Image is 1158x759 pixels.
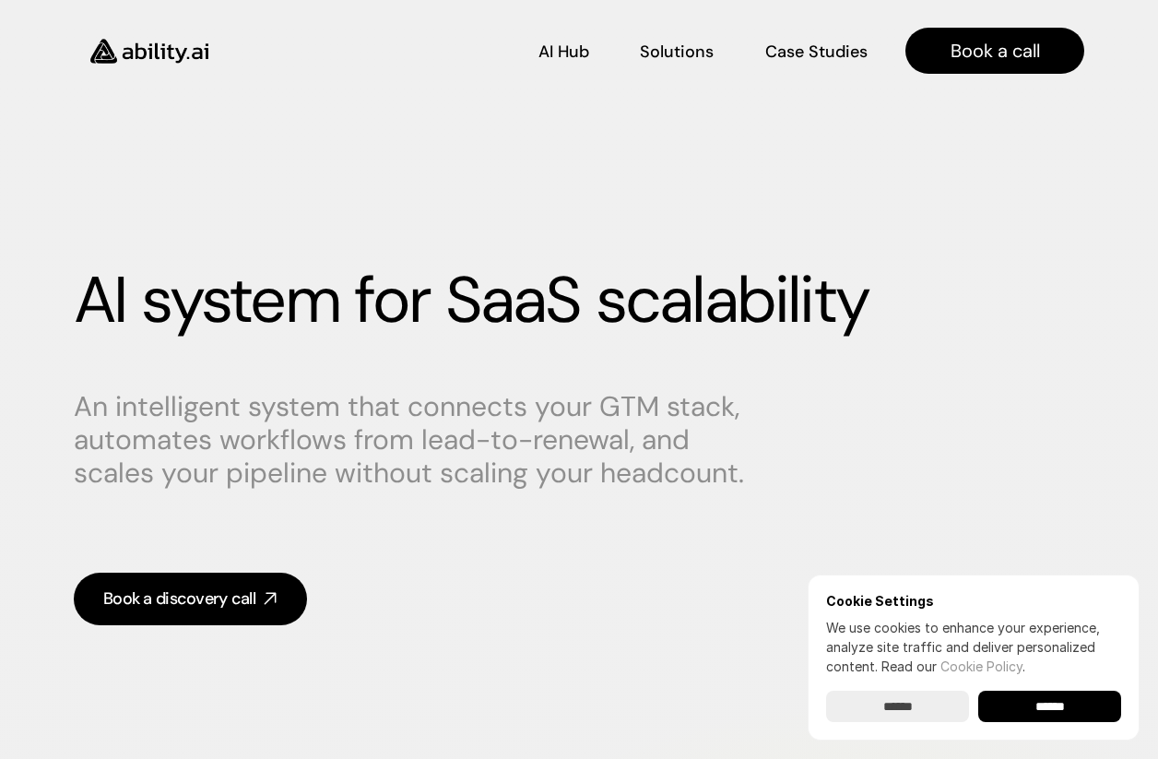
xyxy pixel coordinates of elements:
[234,28,1084,74] nav: Main navigation
[74,573,307,625] a: Book a discovery call
[74,262,1084,339] h1: AI system for SaaS scalability
[951,38,1040,64] p: Book a call
[881,658,1025,674] span: Read our .
[826,618,1121,676] p: We use cookies to enhance your experience, analyze site traffic and deliver personalized content.
[765,41,868,64] p: Case Studies
[538,35,589,67] a: AI Hub
[905,28,1084,74] a: Book a call
[74,390,774,490] p: An intelligent system that connects your GTM stack, automates workflows from lead-to-renewal, and...
[940,658,1022,674] a: Cookie Policy
[640,41,714,64] p: Solutions
[826,593,1121,609] h6: Cookie Settings
[103,587,255,611] div: Book a discovery call
[108,173,237,192] h3: Ready-to-use in Slack
[640,35,714,67] a: Solutions
[538,41,589,64] p: AI Hub
[764,35,868,67] a: Case Studies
